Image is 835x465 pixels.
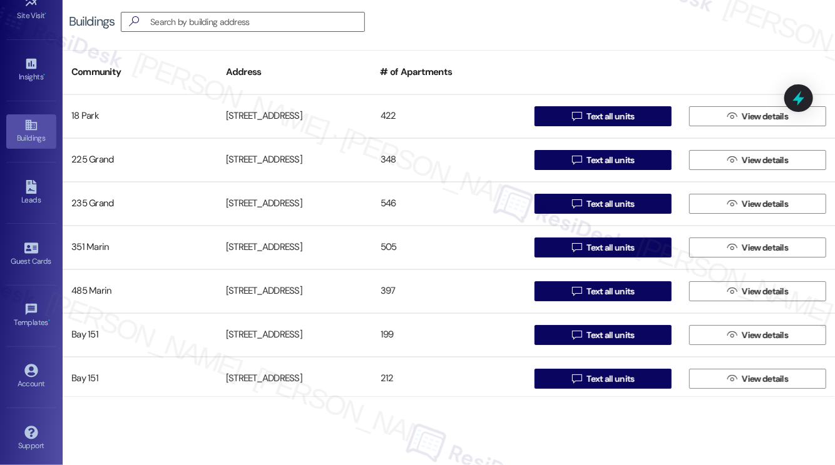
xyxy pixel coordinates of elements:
div: [STREET_ADDRESS] [217,147,372,172]
button: View details [689,150,826,170]
div: 18 Park [63,104,217,129]
div: Address [217,57,372,87]
span: Text all units [587,329,634,342]
a: Buildings [6,114,56,148]
div: Bay 151 [63,366,217,391]
div: 397 [372,279,526,304]
div: [STREET_ADDRESS] [217,366,372,391]
i:  [727,111,737,121]
i:  [572,242,581,252]
i:  [572,374,581,384]
span: Text all units [587,197,634,211]
span: Text all units [587,110,634,123]
button: Text all units [535,106,672,126]
span: • [43,71,45,79]
div: 505 [372,235,526,260]
i:  [572,330,581,340]
button: View details [689,281,826,301]
div: 348 [372,147,526,172]
i:  [727,155,737,165]
div: 351 Marin [63,235,217,260]
span: • [48,316,50,325]
input: Search by building address [150,13,364,31]
i:  [572,155,581,165]
span: Text all units [587,154,634,167]
button: Text all units [535,194,672,214]
div: Community [63,57,217,87]
span: View details [742,372,788,386]
i:  [727,330,737,340]
button: View details [689,194,826,214]
div: Buildings [69,15,115,28]
button: View details [689,106,826,126]
i:  [124,15,144,28]
a: Account [6,360,56,394]
div: 485 Marin [63,279,217,304]
i:  [727,199,737,209]
span: View details [742,154,788,167]
div: [STREET_ADDRESS] [217,235,372,260]
div: [STREET_ADDRESS] [217,322,372,347]
button: Text all units [535,281,672,301]
div: 235 Grand [63,191,217,216]
span: View details [742,241,788,254]
div: Bay 151 [63,322,217,347]
span: Text all units [587,372,634,386]
span: View details [742,285,788,298]
a: Leads [6,176,56,210]
button: Text all units [535,325,672,345]
i:  [572,111,581,121]
button: View details [689,325,826,345]
i:  [727,242,737,252]
button: Text all units [535,369,672,389]
i:  [727,286,737,296]
span: • [45,9,47,18]
i:  [572,286,581,296]
button: Text all units [535,237,672,257]
div: 199 [372,322,526,347]
div: [STREET_ADDRESS] [217,279,372,304]
a: Templates • [6,299,56,332]
i:  [572,199,581,209]
span: View details [742,329,788,342]
a: Support [6,422,56,456]
button: View details [689,369,826,389]
button: Text all units [535,150,672,170]
span: View details [742,110,788,123]
a: Guest Cards [6,237,56,271]
i:  [727,374,737,384]
div: [STREET_ADDRESS] [217,191,372,216]
span: View details [742,197,788,211]
div: 225 Grand [63,147,217,172]
span: Text all units [587,285,634,298]
div: # of Apartments [372,57,526,87]
div: 422 [372,104,526,129]
div: 212 [372,366,526,391]
div: 546 [372,191,526,216]
span: Text all units [587,241,634,254]
button: View details [689,237,826,257]
a: Insights • [6,53,56,87]
div: [STREET_ADDRESS] [217,104,372,129]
